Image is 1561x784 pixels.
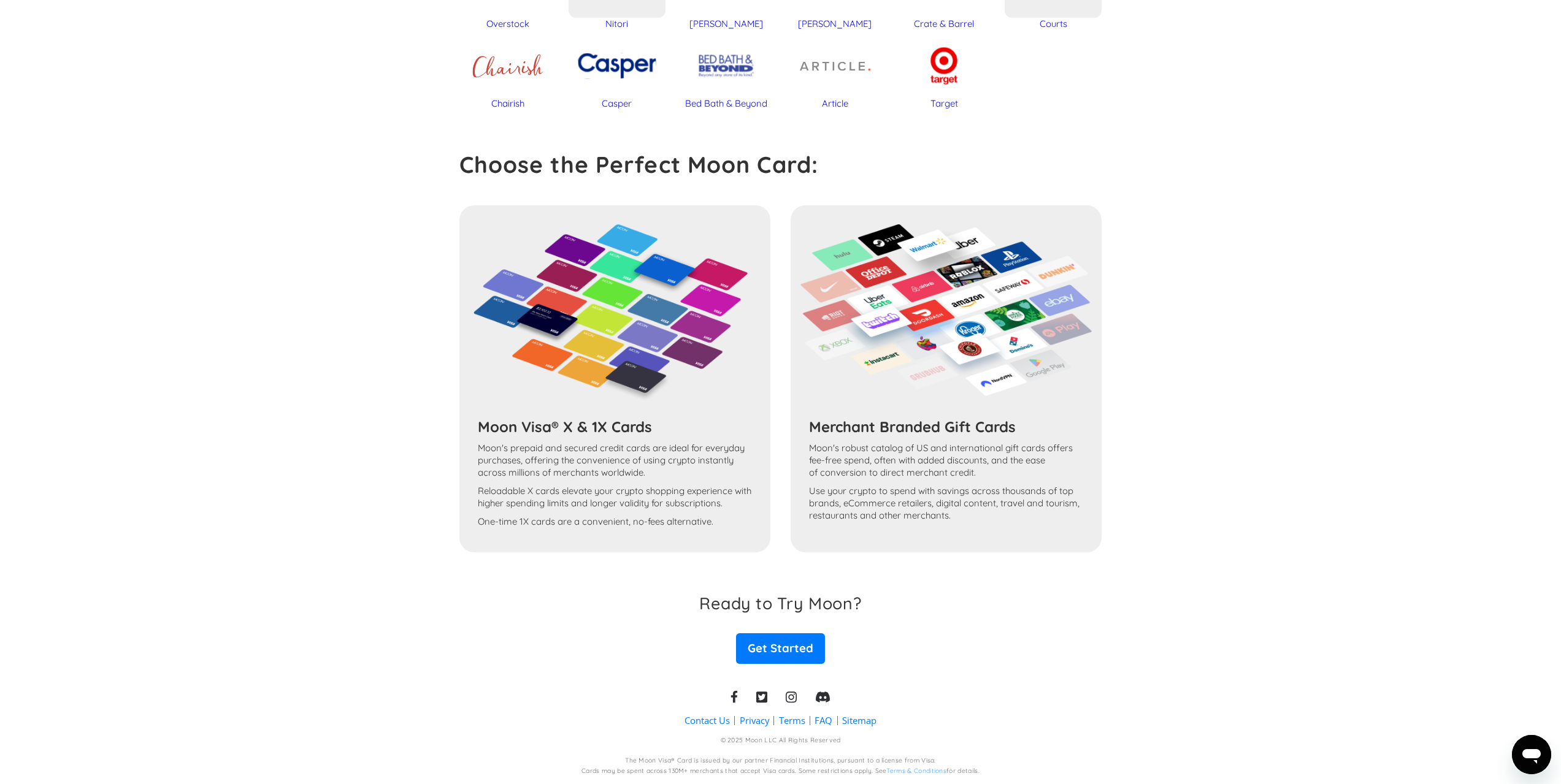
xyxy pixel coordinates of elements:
[625,756,936,766] div: The Moon Visa® Card is issued by our partner Financial Institutions, pursuant to a license from V...
[1005,18,1102,30] div: Courts
[886,767,946,775] a: Terms & Conditions
[842,714,876,727] a: Sitemap
[569,18,665,30] div: Nitori
[809,442,1083,479] p: Moon's robust catalog of US and international gift cards offers fee-free spend, often with added ...
[685,714,730,727] a: Contact Us
[779,714,805,727] a: Terms
[581,767,980,776] div: Cards may be spent across 130M+ merchants that accept Visa cards. Some restrictions apply. See fo...
[569,97,665,110] div: Casper
[740,714,769,727] a: Privacy
[699,593,861,613] h3: Ready to Try Moon?
[678,18,775,30] div: [PERSON_NAME]
[459,150,818,178] strong: Choose the Perfect Moon Card:
[459,18,556,30] div: Overstock
[787,97,884,110] div: Article
[678,34,775,110] a: Bed Bath & Beyond
[896,18,992,30] div: Crate & Barrel
[569,34,665,110] a: Casper
[896,97,992,110] div: Target
[809,417,1083,436] h3: Merchant Branded Gift Cards
[736,633,824,664] a: Get Started
[721,736,841,745] div: © 2025 Moon LLC All Rights Reserved
[678,97,775,110] div: Bed Bath & Beyond
[459,34,556,110] a: Chairish
[459,97,556,110] div: Chairish
[809,485,1083,522] p: Use your crypto to spend with savings across thousands of top brands, eCommerce retailers, digita...
[787,34,884,110] a: Article
[1512,735,1551,774] iframe: Tlačítko pro spuštění okna posílání zpráv
[815,714,832,727] a: FAQ
[896,34,992,110] a: Target
[787,18,884,30] div: [PERSON_NAME]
